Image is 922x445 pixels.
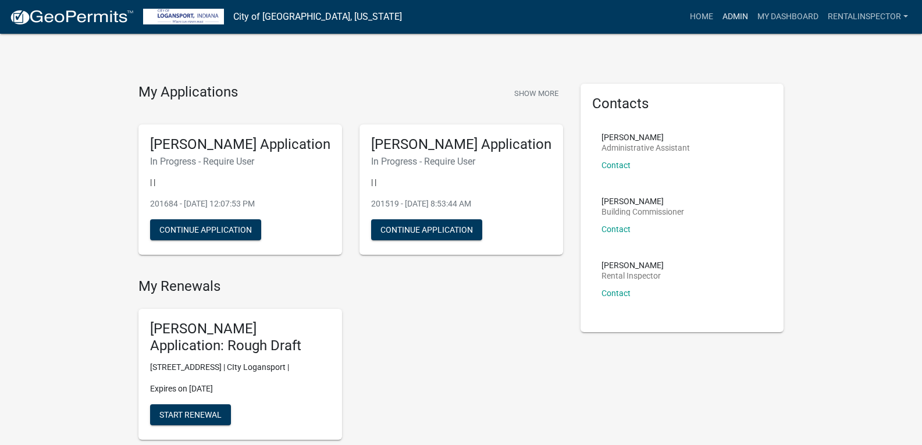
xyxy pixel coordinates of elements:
p: Building Commissioner [601,208,684,216]
a: Contact [601,289,631,298]
p: [PERSON_NAME] [601,261,664,269]
a: Home [685,6,718,28]
p: Expires on [DATE] [150,383,330,395]
p: [PERSON_NAME] [601,133,690,141]
p: | | [150,176,330,188]
span: Start Renewal [159,410,222,419]
button: Continue Application [371,219,482,240]
p: Rental Inspector [601,272,664,280]
p: [STREET_ADDRESS] | CIty Logansport | [150,361,330,373]
button: Continue Application [150,219,261,240]
a: Contact [601,225,631,234]
a: Contact [601,161,631,170]
h4: My Renewals [138,278,563,295]
a: My Dashboard [753,6,823,28]
h6: In Progress - Require User [150,156,330,167]
button: Start Renewal [150,404,231,425]
h5: [PERSON_NAME] Application: Rough Draft [150,321,330,354]
p: 201684 - [DATE] 12:07:53 PM [150,198,330,210]
img: City of Logansport, Indiana [143,9,224,24]
h4: My Applications [138,84,238,101]
p: 201519 - [DATE] 8:53:44 AM [371,198,551,210]
p: Administrative Assistant [601,144,690,152]
h5: [PERSON_NAME] Application [371,136,551,153]
h6: In Progress - Require User [371,156,551,167]
h5: Contacts [592,95,773,112]
p: | | [371,176,551,188]
p: [PERSON_NAME] [601,197,684,205]
a: rentalinspector [823,6,913,28]
h5: [PERSON_NAME] Application [150,136,330,153]
a: Admin [718,6,753,28]
a: City of [GEOGRAPHIC_DATA], [US_STATE] [233,7,402,27]
button: Show More [510,84,563,103]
